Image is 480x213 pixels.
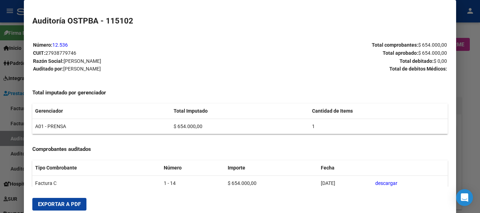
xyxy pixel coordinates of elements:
td: 1 - 14 [161,175,225,191]
p: Número: [33,41,240,49]
p: Total de debitos Médicos: [240,65,447,73]
span: $ 0,00 [434,58,447,64]
th: Fecha [318,160,372,175]
a: 12.536 [52,42,68,48]
p: Auditado por: [33,65,240,73]
a: descargar [375,180,397,186]
div: Open Intercom Messenger [456,189,473,206]
th: Total Imputado [171,104,309,119]
td: [DATE] [318,175,372,191]
td: $ 654.000,00 [225,175,318,191]
span: [PERSON_NAME] [64,58,101,64]
h4: Total imputado por gerenciador [32,89,447,97]
p: Razón Social: [33,57,240,65]
th: Cantidad de Items [309,104,448,119]
span: $ 654.000,00 [418,50,447,56]
th: Importe [225,160,318,175]
th: Número [161,160,225,175]
p: Total debitado: [240,57,447,65]
span: Exportar a PDF [38,201,81,207]
th: Gerenciador [32,104,171,119]
p: Total comprobantes: [240,41,447,49]
td: A01 - PRENSA [32,119,171,134]
p: CUIT: [33,49,240,57]
p: Total aprobado: [240,49,447,57]
button: Exportar a PDF [32,198,86,211]
span: 27938779746 [45,50,76,56]
td: 1 [309,119,448,134]
h2: Auditoría OSTPBA - 115102 [32,15,447,27]
h4: Comprobantes auditados [32,145,447,153]
th: Tipo Combrobante [32,160,161,175]
td: $ 654.000,00 [171,119,309,134]
span: [PERSON_NAME] [63,66,101,72]
span: $ 654.000,00 [418,42,447,48]
td: Factura C [32,175,161,191]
